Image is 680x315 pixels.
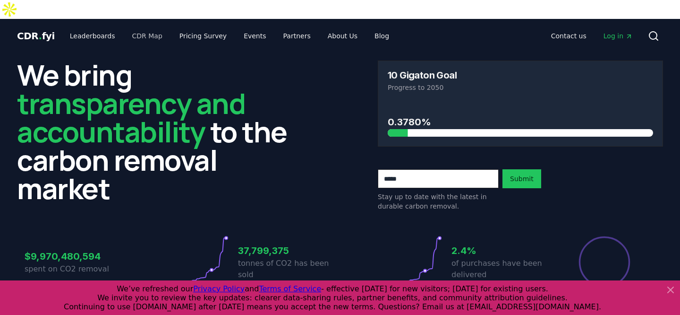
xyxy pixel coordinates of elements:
[502,169,541,188] button: Submit
[388,115,653,129] h3: 0.3780%
[544,27,594,44] a: Contact us
[17,29,55,43] a: CDR.fyi
[125,27,170,44] a: CDR Map
[25,263,127,275] p: spent on CO2 removal
[238,244,340,258] h3: 37,799,375
[17,30,55,42] span: CDR fyi
[596,27,640,44] a: Log in
[367,27,397,44] a: Blog
[451,258,553,280] p: of purchases have been delivered
[276,27,318,44] a: Partners
[236,27,273,44] a: Events
[39,30,42,42] span: .
[320,27,365,44] a: About Us
[378,192,499,211] p: Stay up to date with the latest in durable carbon removal.
[172,27,234,44] a: Pricing Survey
[603,31,633,41] span: Log in
[451,244,553,258] h3: 2.4%
[388,70,457,80] h3: 10 Gigaton Goal
[17,61,302,202] h2: We bring to the carbon removal market
[17,84,245,151] span: transparency and accountability
[544,27,640,44] nav: Main
[238,258,340,280] p: tonnes of CO2 has been sold
[25,249,127,263] h3: $9,970,480,594
[388,83,653,92] p: Progress to 2050
[62,27,397,44] nav: Main
[578,236,631,289] div: Percentage of sales delivered
[62,27,123,44] a: Leaderboards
